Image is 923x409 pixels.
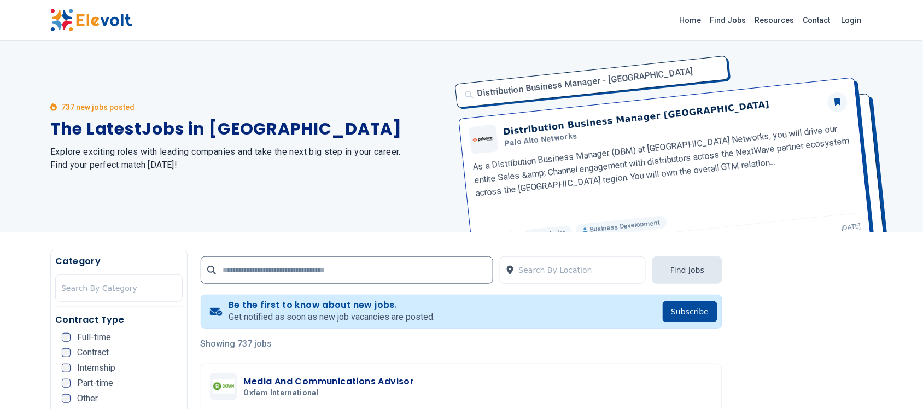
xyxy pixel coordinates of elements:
[55,255,183,268] h5: Category
[229,311,435,324] p: Get notified as soon as new job vacancies are posted.
[77,364,115,372] span: Internship
[835,9,868,31] a: Login
[244,388,319,398] span: Oxfam International
[652,256,722,284] button: Find Jobs
[799,11,835,29] a: Contact
[62,364,71,372] input: Internship
[62,333,71,342] input: Full-time
[50,9,132,32] img: Elevolt
[868,357,923,409] iframe: Chat Widget
[244,375,414,388] h3: Media And Communications Advisor
[201,337,723,350] p: Showing 737 jobs
[77,333,111,342] span: Full-time
[675,11,706,29] a: Home
[55,313,183,326] h5: Contract Type
[62,379,71,388] input: Part-time
[213,379,235,394] img: Oxfam International
[62,348,71,357] input: Contract
[663,301,718,322] button: Subscribe
[751,11,799,29] a: Resources
[77,379,113,388] span: Part-time
[50,145,448,172] h2: Explore exciting roles with leading companies and take the next big step in your career. Find you...
[229,300,435,311] h4: Be the first to know about new jobs.
[77,348,109,357] span: Contract
[706,11,751,29] a: Find Jobs
[77,394,98,403] span: Other
[61,102,135,113] p: 737 new jobs posted
[62,394,71,403] input: Other
[50,119,448,139] h1: The Latest Jobs in [GEOGRAPHIC_DATA]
